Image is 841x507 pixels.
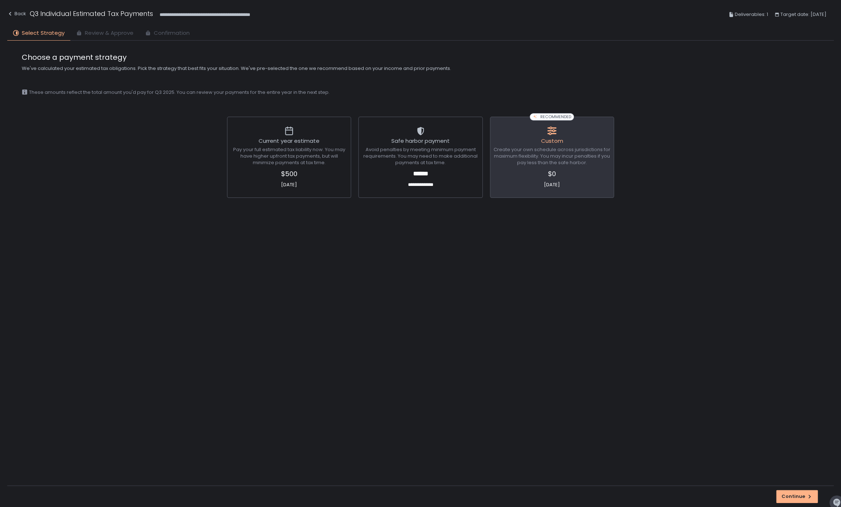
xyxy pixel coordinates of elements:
span: Current year estimate [259,137,320,145]
span: RECOMMENDED [540,114,571,120]
span: [DATE] [230,182,349,188]
span: Safe harbor payment [391,137,450,145]
h1: Q3 Individual Estimated Tax Payments [30,9,153,18]
span: [DATE] [492,182,611,188]
span: Choose a payment strategy [22,52,819,62]
span: Target date: [DATE] [780,10,826,19]
span: $0 [492,169,611,179]
span: Custom [541,137,563,145]
span: Deliverables: 1 [735,10,768,19]
span: Pay your full estimated tax liability now. You may have higher upfront tax payments, but will min... [230,146,349,166]
span: Create your own schedule across jurisdictions for maximum flexibility. You may incur penalties if... [492,146,611,166]
span: Select Strategy [22,29,65,37]
span: $500 [230,169,349,179]
button: Back [7,9,26,21]
div: Back [7,9,26,18]
span: We've calculated your estimated tax obligations. Pick the strategy that best fits your situation.... [22,65,819,72]
span: Avoid penalties by meeting minimum payment requirements. You may need to make additional payments... [361,146,480,166]
span: Review & Approve [85,29,133,37]
button: Continue [776,490,818,503]
div: Continue [782,493,812,500]
span: Confirmation [154,29,190,37]
span: These amounts reflect the total amount you'd pay for Q3 2025. You can review your payments for th... [29,89,330,96]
